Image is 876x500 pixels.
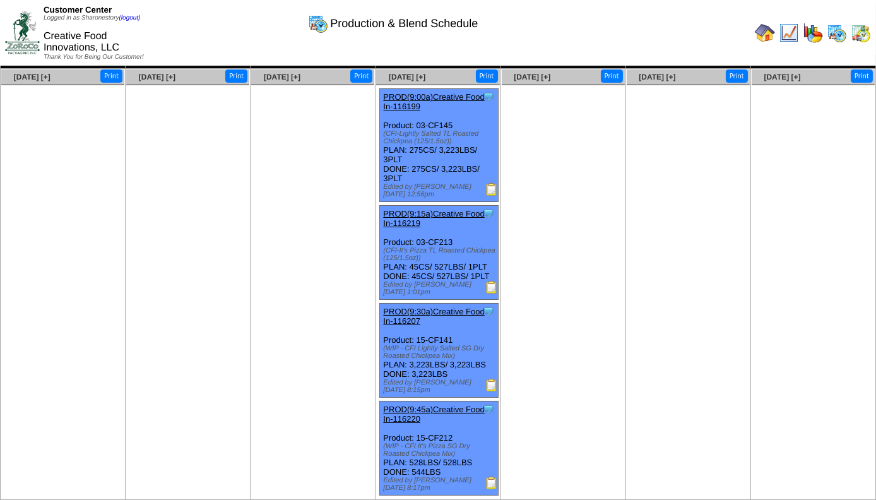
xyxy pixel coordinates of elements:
a: PROD(9:45a)Creative Food In-116220 [383,405,484,424]
a: (logout) [119,15,141,21]
a: PROD(9:30a)Creative Food In-116207 [383,307,484,326]
div: Edited by [PERSON_NAME] [DATE] 8:17pm [383,477,497,492]
a: [DATE] [+] [389,73,425,81]
div: (WIP - CFI It's Pizza SG Dry Roasted Chickpea Mix) [383,443,497,458]
img: line_graph.gif [779,23,799,43]
img: graph.gif [803,23,823,43]
a: [DATE] [+] [639,73,675,81]
button: Print [100,69,122,83]
div: (WIP - CFI Lightly Salted SG Dry Roasted Chickpea Mix) [383,345,497,360]
img: Tooltip [482,90,495,103]
img: home.gif [755,23,775,43]
div: Product: 15-CF141 PLAN: 3,223LBS / 3,223LBS DONE: 3,223LBS [380,304,498,398]
a: [DATE] [+] [139,73,175,81]
img: Tooltip [482,305,495,318]
span: Thank You for Being Our Customer! [44,54,144,61]
span: Logged in as Sharonestory [44,15,140,21]
img: Production Report [485,379,498,391]
img: calendarprod.gif [827,23,847,43]
a: PROD(9:00a)Creative Food In-116199 [383,92,484,111]
span: Customer Center [44,5,112,15]
button: Print [726,69,748,83]
a: [DATE] [+] [14,73,50,81]
a: [DATE] [+] [764,73,801,81]
div: Edited by [PERSON_NAME] [DATE] 1:01pm [383,281,497,296]
img: Production Report [485,281,498,294]
button: Print [350,69,372,83]
div: Product: 15-CF212 PLAN: 528LBS / 528LBS DONE: 544LBS [380,402,498,496]
div: (CFI-Lightly Salted TL Roasted Chickpea (125/1.5oz)) [383,130,497,145]
img: calendarprod.gif [308,13,328,33]
button: Print [601,69,623,83]
div: Product: 03-CF213 PLAN: 45CS / 527LBS / 1PLT DONE: 45CS / 527LBS / 1PLT [380,206,498,300]
button: Print [851,69,873,83]
div: Edited by [PERSON_NAME] [DATE] 12:56pm [383,183,497,198]
img: Production Report [485,477,498,489]
button: Print [225,69,247,83]
img: Tooltip [482,403,495,415]
div: Edited by [PERSON_NAME] [DATE] 8:15pm [383,379,497,394]
a: [DATE] [+] [264,73,300,81]
img: ZoRoCo_Logo(Green%26Foil)%20jpg.webp [5,11,40,54]
img: Production Report [485,183,498,196]
div: (CFI-It's Pizza TL Roasted Chickpea (125/1.5oz)) [383,247,497,262]
a: PROD(9:15a)Creative Food In-116219 [383,209,484,228]
a: [DATE] [+] [514,73,550,81]
button: Print [476,69,498,83]
img: Tooltip [482,207,495,220]
img: calendarinout.gif [851,23,871,43]
div: Product: 03-CF145 PLAN: 275CS / 3,223LBS / 3PLT DONE: 275CS / 3,223LBS / 3PLT [380,89,498,202]
span: Creative Food Innovations, LLC [44,31,119,53]
span: Production & Blend Schedule [330,17,478,30]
